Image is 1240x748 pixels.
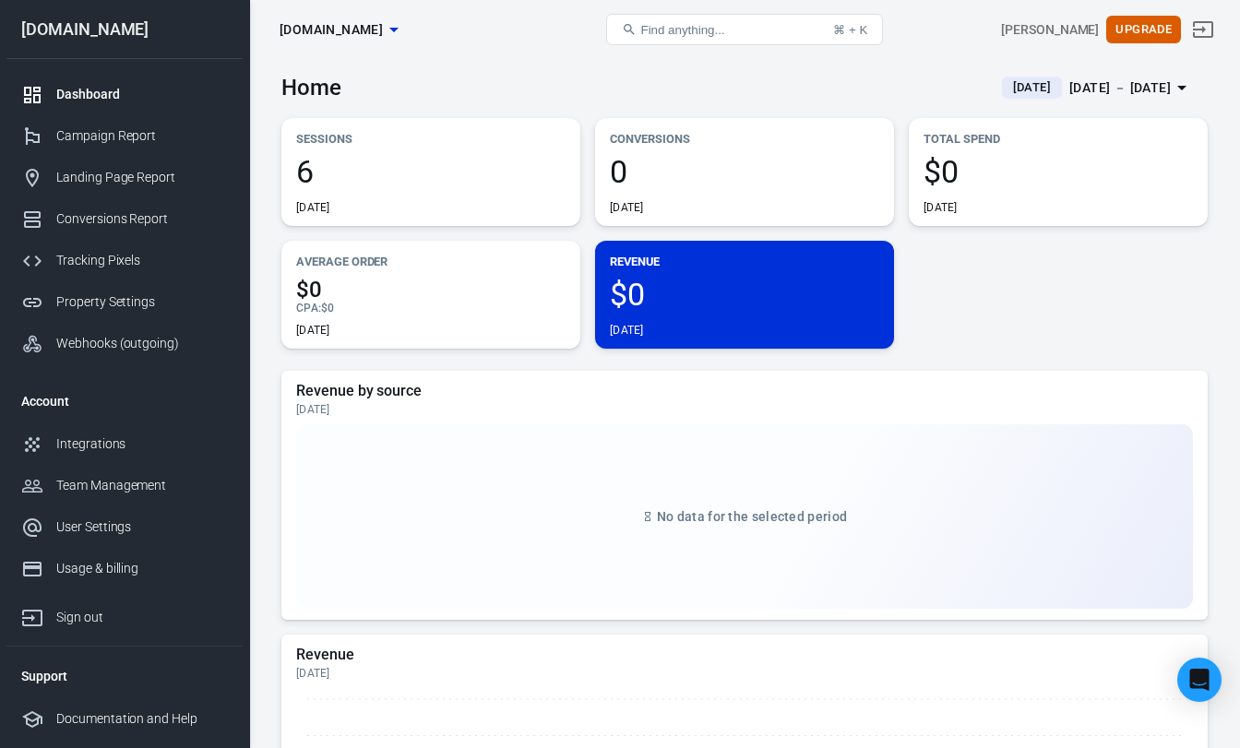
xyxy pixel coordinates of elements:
a: Property Settings [6,281,243,323]
p: Total Spend [924,129,1193,148]
h5: Revenue [296,646,1193,664]
a: Tracking Pixels [6,240,243,281]
a: User Settings [6,506,243,548]
span: $0 [296,279,566,301]
span: No data for the selected period [657,509,847,524]
div: Sign out [56,608,228,627]
div: [DATE] [296,323,330,338]
span: Find anything... [640,23,724,37]
a: Webhooks (outgoing) [6,323,243,364]
button: [DOMAIN_NAME] [272,13,405,47]
p: Average Order [296,252,566,271]
button: Upgrade [1106,16,1181,44]
div: Open Intercom Messenger [1177,658,1222,702]
div: [DATE] [296,200,330,215]
p: Sessions [296,129,566,148]
div: [DATE] [924,200,958,215]
div: Dashboard [56,85,228,104]
span: $0 [610,279,879,310]
h5: Revenue by source [296,382,1193,400]
div: Integrations [56,434,228,454]
a: Dashboard [6,74,243,115]
span: promenadefield.com [280,18,383,42]
p: Revenue [610,252,879,271]
p: Conversions [610,129,879,148]
div: Landing Page Report [56,168,228,187]
a: Sign out [1181,7,1225,52]
span: CPA : [296,302,321,315]
div: Team Management [56,476,228,495]
div: Property Settings [56,292,228,312]
a: Integrations [6,423,243,465]
button: Find anything...⌘ + K [606,14,883,45]
div: [DATE] [610,200,644,215]
span: 0 [610,156,879,187]
span: $0 [924,156,1193,187]
div: Webhooks (outgoing) [56,334,228,353]
a: Conversions Report [6,198,243,240]
div: User Settings [56,517,228,537]
div: Campaign Report [56,126,228,146]
div: [DOMAIN_NAME] [6,21,243,38]
div: [DATE] [296,666,1193,681]
div: Conversions Report [56,209,228,229]
div: Tracking Pixels [56,251,228,270]
span: [DATE] [1006,78,1058,97]
span: 6 [296,156,566,187]
div: [DATE] － [DATE] [1069,77,1171,100]
div: [DATE] [296,402,1193,417]
div: Account id: C1SXkjnC [1001,20,1099,40]
a: Sign out [6,589,243,638]
li: Support [6,654,243,698]
li: Account [6,379,243,423]
span: $0 [321,302,334,315]
button: [DATE][DATE] － [DATE] [987,73,1208,103]
a: Team Management [6,465,243,506]
div: Usage & billing [56,559,228,578]
div: Documentation and Help [56,709,228,729]
a: Usage & billing [6,548,243,589]
a: Landing Page Report [6,157,243,198]
h3: Home [281,75,341,101]
a: Campaign Report [6,115,243,157]
div: [DATE] [610,323,644,338]
div: ⌘ + K [833,23,867,37]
